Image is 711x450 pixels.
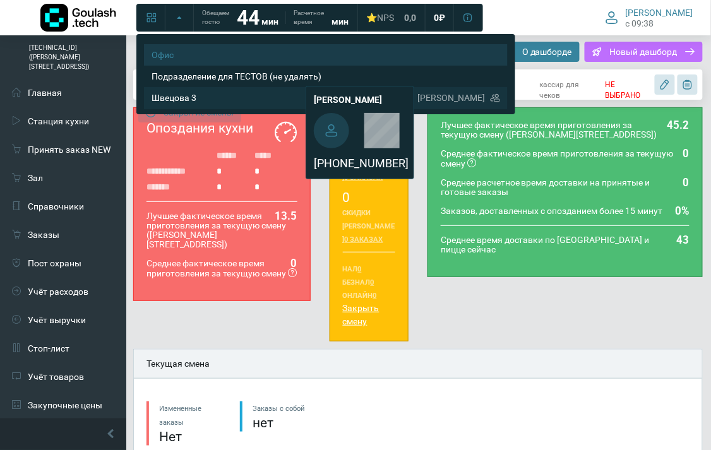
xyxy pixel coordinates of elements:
[598,4,701,31] button: [PERSON_NAME] c 09:38
[152,49,480,61] span: Офис
[343,278,374,287] small: Безнал
[159,405,201,427] span: Измененные заказы
[373,292,377,300] a: 0
[152,71,480,82] span: Подразделение для ТЕСТОВ (не удалять)
[539,74,601,95] span: кассир для чеков
[359,6,424,29] a: ⭐NPS 0,0
[497,42,580,62] button: О дашборде
[146,259,297,278] div: Среднее фактическое время приготовления за текущую смену
[285,259,297,268] div: 0
[677,178,690,187] div: 0
[434,12,439,23] span: 0
[146,121,297,136] div: Опоздания кухни
[677,149,690,158] div: 0
[366,12,394,23] div: ⭐
[146,211,297,249] div: Лучшее фактическое время приготовления за текущую смену ([PERSON_NAME][STREET_ADDRESS])
[343,190,350,205] a: 0
[269,211,297,221] div: 13.5
[467,158,476,167] i: Показатели относятся только к текущей смене и обновляются с опозданием в 5 минут. Заказ считается...
[332,16,349,27] span: мин
[585,42,703,62] button: Новый дашборд
[343,303,379,326] a: Закрыть смену
[417,93,485,103] span: [PERSON_NAME]
[134,350,702,379] div: Текущая смена
[144,87,508,109] button: Швецова 3 [PERSON_NAME]
[610,46,678,57] span: Новый дашборд
[343,209,395,244] small: Скидки [PERSON_NAME]
[439,12,445,23] span: ₽
[343,265,362,273] small: Нал
[194,6,356,29] a: Обещаем гостю 44 мин Расчетное время мин
[441,121,690,139] div: Лучшее фактическое время приготовления за текущую смену ([PERSON_NAME][STREET_ADDRESS])
[314,156,406,171] a: [PHONE_NUMBER]
[343,292,377,300] small: Онлайн
[626,7,693,18] span: [PERSON_NAME]
[669,206,690,216] div: 0%
[661,121,690,130] div: 45.2
[202,9,229,27] span: Обещаем гостю
[159,429,182,444] strong: Нет
[671,235,690,245] div: 43
[237,6,260,30] strong: 44
[626,18,654,28] span: c 09:38
[152,92,412,104] span: Швецова 3
[364,113,400,148] div: +79129825122
[314,94,406,105] h4: [PERSON_NAME]
[441,178,690,197] div: Среднее расчетное время доставки на принятые и готовые заказы
[294,9,324,27] span: Расчетное время
[522,46,572,57] span: О дашборде
[358,265,362,273] a: 0
[253,415,273,430] strong: нет
[144,44,508,66] button: Офис
[441,206,690,216] div: Заказов, доставленных с опозданием более 15 минут
[261,16,278,27] span: мин
[441,235,690,254] div: Среднее время доставки по [GEOGRAPHIC_DATA] и пицце сейчас
[40,4,116,32] img: Логотип компании Goulash.tech
[144,66,508,87] button: Подразделение для ТЕСТОВ (не удалять)
[288,268,297,277] i: Показатели относятся только к текущей смене и обновляются с опозданием в 5 минут.
[404,12,416,23] span: 0,0
[426,6,453,29] a: 0 ₽
[371,278,374,287] a: 0
[345,235,383,244] a: 0 заказах
[441,149,690,169] div: Среднее фактическое время приготовления за текущую смену
[604,74,652,106] span: НЕ ВЫБРАНО
[377,13,394,23] span: NPS
[253,405,304,413] span: Заказы с собой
